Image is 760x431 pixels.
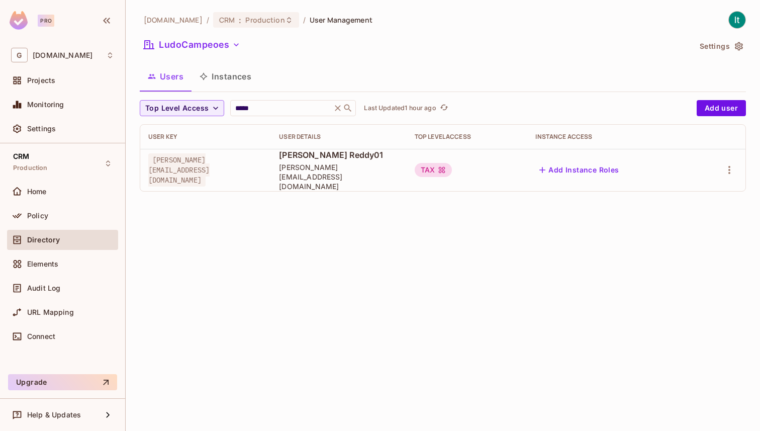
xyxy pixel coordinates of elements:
[364,104,436,112] p: Last Updated 1 hour ago
[27,308,74,316] span: URL Mapping
[535,162,623,178] button: Add Instance Roles
[415,133,520,141] div: Top Level Access
[238,16,242,24] span: :
[436,102,450,114] span: Click to refresh data
[245,15,284,25] span: Production
[27,125,56,133] span: Settings
[10,11,28,30] img: SReyMgAAAABJRU5ErkJggg==
[207,15,209,25] li: /
[27,212,48,220] span: Policy
[697,100,746,116] button: Add user
[279,149,398,160] span: [PERSON_NAME] Reddy01
[279,162,398,191] span: [PERSON_NAME][EMAIL_ADDRESS][DOMAIN_NAME]
[303,15,306,25] li: /
[27,236,60,244] span: Directory
[27,101,64,109] span: Monitoring
[27,76,55,84] span: Projects
[13,164,48,172] span: Production
[144,15,203,25] span: the active workspace
[148,153,210,187] span: [PERSON_NAME][EMAIL_ADDRESS][DOMAIN_NAME]
[27,284,60,292] span: Audit Log
[696,38,746,54] button: Settings
[27,411,81,419] span: Help & Updates
[438,102,450,114] button: refresh
[13,152,29,160] span: CRM
[33,51,92,59] span: Workspace: gameskraft.com
[27,188,47,196] span: Home
[535,133,686,141] div: Instance Access
[192,64,259,89] button: Instances
[279,133,398,141] div: User Details
[148,133,263,141] div: User Key
[11,48,28,62] span: G
[140,64,192,89] button: Users
[729,12,745,28] img: IT Tools
[140,100,224,116] button: Top Level Access
[310,15,372,25] span: User Management
[415,163,452,177] div: TAX
[440,103,448,113] span: refresh
[140,37,244,53] button: LudoCampeoes
[145,102,209,115] span: Top Level Access
[219,15,235,25] span: CRM
[38,15,54,27] div: Pro
[27,332,55,340] span: Connect
[8,374,117,390] button: Upgrade
[27,260,58,268] span: Elements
